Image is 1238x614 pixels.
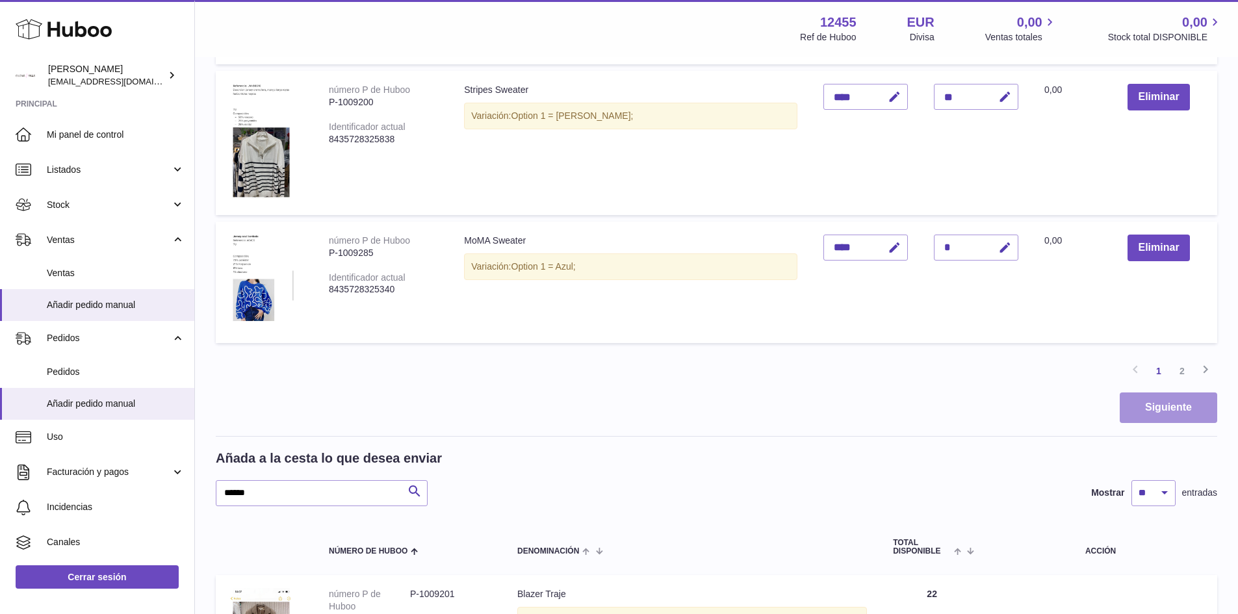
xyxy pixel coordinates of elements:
[517,547,579,556] span: Denominación
[1091,487,1124,499] label: Mostrar
[820,14,857,31] strong: 12455
[451,222,810,343] td: MoMA Sweater
[984,526,1217,569] th: Acción
[329,588,410,613] dt: número P de Huboo
[907,14,935,31] strong: EUR
[47,332,171,344] span: Pedidos
[47,431,185,443] span: Uso
[1128,84,1189,110] button: Eliminar
[329,283,438,296] div: 8435728325340
[229,235,294,327] img: MoMA Sweater
[47,366,185,378] span: Pedidos
[47,199,171,211] span: Stock
[329,84,410,95] div: número P de Huboo
[216,450,442,467] h2: Añada a la cesta lo que desea enviar
[1044,235,1062,246] span: 0,00
[464,253,797,280] div: Variación:
[16,66,35,85] img: pedidos@glowrias.com
[511,261,576,272] span: Option 1 = Azul;
[893,539,951,556] span: Total DISPONIBLE
[47,501,185,513] span: Incidencias
[329,122,406,132] div: Identificador actual
[329,547,407,556] span: Número de Huboo
[47,299,185,311] span: Añadir pedido manual
[229,84,294,199] img: Stripes Sweater
[1182,14,1207,31] span: 0,00
[16,565,179,589] a: Cerrar sesión
[1017,14,1042,31] span: 0,00
[329,247,438,259] div: P-1009285
[329,272,406,283] div: Identificador actual
[47,536,185,548] span: Canales
[329,133,438,146] div: 8435728325838
[329,235,410,246] div: número P de Huboo
[47,466,171,478] span: Facturación y pagos
[1108,31,1222,44] span: Stock total DISPONIBLE
[1120,392,1217,423] button: Siguiente
[451,71,810,215] td: Stripes Sweater
[47,164,171,176] span: Listados
[329,96,438,109] div: P-1009200
[47,398,185,410] span: Añadir pedido manual
[1128,235,1189,261] button: Eliminar
[1147,359,1170,383] a: 1
[48,76,191,86] span: [EMAIL_ADDRESS][DOMAIN_NAME]
[47,267,185,279] span: Ventas
[47,234,171,246] span: Ventas
[910,31,935,44] div: Divisa
[800,31,856,44] div: Ref de Huboo
[511,110,634,121] span: Option 1 = [PERSON_NAME];
[1182,487,1217,499] span: entradas
[47,129,185,141] span: Mi panel de control
[410,588,491,613] dd: P-1009201
[985,31,1057,44] span: Ventas totales
[1108,14,1222,44] a: 0,00 Stock total DISPONIBLE
[48,63,165,88] div: [PERSON_NAME]
[985,14,1057,44] a: 0,00 Ventas totales
[464,103,797,129] div: Variación:
[1044,84,1062,95] span: 0,00
[1170,359,1194,383] a: 2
